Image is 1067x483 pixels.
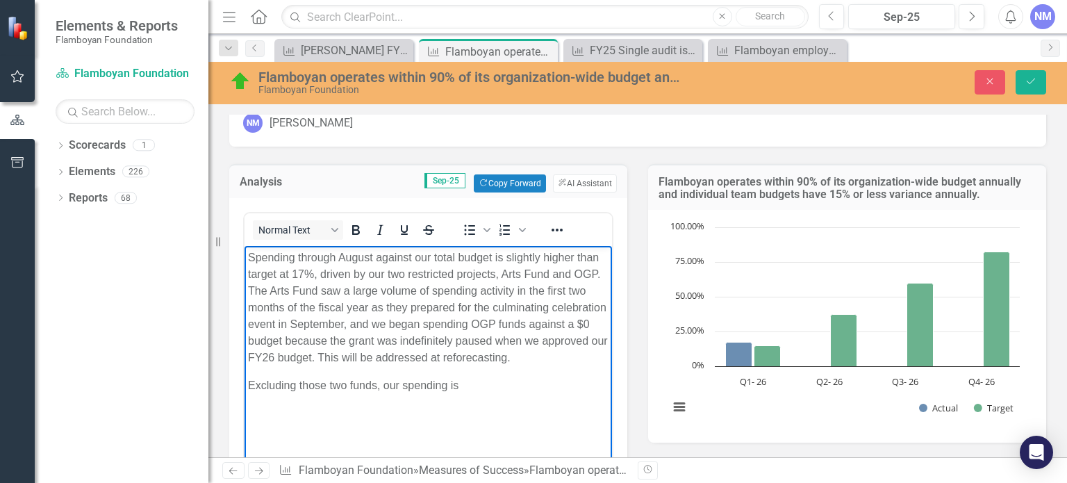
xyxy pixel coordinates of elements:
[278,42,410,59] a: [PERSON_NAME] FY26 MOS Report
[56,99,195,124] input: Search Below...
[392,220,416,240] button: Underline
[419,464,524,477] a: Measures of Success
[755,10,785,22] span: Search
[368,220,392,240] button: Italic
[133,140,155,152] div: 1
[984,252,1010,367] path: Q4- 26, 82.5. Target.
[56,17,178,34] span: Elements & Reports
[659,176,1036,200] h3: Flamboyan operates within 90% of its organization-wide budget annually and individual team budget...
[662,220,1032,429] div: Chart. Highcharts interactive chart.
[474,174,545,193] button: Copy Forward
[848,4,955,29] button: Sep-25
[675,289,704,302] text: 50.00%
[853,9,950,26] div: Sep-25
[253,220,343,240] button: Block Normal Text
[662,220,1027,429] svg: Interactive chart
[493,220,528,240] div: Numbered list
[974,402,1014,414] button: Show Target
[56,34,178,45] small: Flamboyan Foundation
[670,220,704,232] text: 100.00%
[258,69,681,85] div: Flamboyan operates within 90% of its organization-wide budget annually and individual team budget...
[545,220,569,240] button: Reveal or hide additional toolbar items
[258,85,681,95] div: Flamboyan Foundation
[675,324,704,336] text: 25.00%
[907,284,934,367] path: Q3- 26, 60. Target.
[69,164,115,180] a: Elements
[279,463,627,479] div: » »
[692,359,704,371] text: 0%
[301,42,410,59] div: [PERSON_NAME] FY26 MOS Report
[243,113,263,133] div: NM
[281,5,808,29] input: Search ClearPoint...
[1030,4,1055,29] button: NM
[919,402,958,414] button: Show Actual
[69,190,108,206] a: Reports
[711,42,843,59] a: Flamboyan employees protect the organization evidenced by fewer than 3 known breaches (financial,...
[270,115,353,131] div: [PERSON_NAME]
[736,7,805,26] button: Search
[831,315,857,367] path: Q2- 26, 37.5. Target.
[417,220,440,240] button: Strikethrough
[7,16,31,40] img: ClearPoint Strategy
[240,176,308,188] h3: Analysis
[553,174,617,193] button: AI Assistant
[1020,436,1053,469] div: Open Intercom Messenger
[670,397,689,416] button: View chart menu, Chart
[56,66,195,82] a: Flamboyan Foundation
[344,220,367,240] button: Bold
[816,375,843,388] text: Q2- 26
[740,375,766,388] text: Q1- 26
[122,166,149,178] div: 226
[229,70,251,92] img: Above Target
[892,375,918,388] text: Q3- 26
[968,375,995,388] text: Q4- 26
[458,220,493,240] div: Bullet list
[726,343,752,367] path: Q1- 26, 17.36. Actual.
[258,224,326,236] span: Normal Text
[754,252,1010,367] g: Target, bar series 2 of 2 with 4 bars.
[115,192,137,204] div: 68
[424,173,465,188] span: Sep-25
[567,42,699,59] a: FY25 Single audit is free of significant deficiencies or material weaknesses and submitted to the...
[754,346,781,367] path: Q1- 26, 15. Target.
[590,42,699,59] div: FY25 Single audit is free of significant deficiencies or material weaknesses and submitted to the...
[299,464,413,477] a: Flamboyan Foundation
[675,254,704,267] text: 75.00%
[69,138,126,154] a: Scorecards
[734,42,843,59] div: Flamboyan employees protect the organization evidenced by fewer than 3 known breaches (financial,...
[445,43,554,60] div: Flamboyan operates within 90% of its organization-wide budget annually and individual team budget...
